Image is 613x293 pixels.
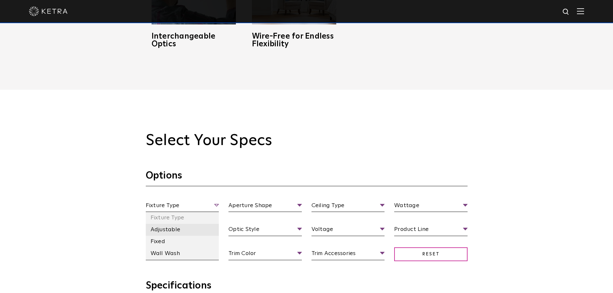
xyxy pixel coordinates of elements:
h2: Select Your Specs [146,132,468,150]
img: search icon [562,8,570,16]
h3: Interchangeable Optics [152,32,236,48]
h3: Wire-Free for Endless Flexibility [252,32,336,48]
span: Product Line [394,225,468,236]
span: Ceiling Type [311,201,385,212]
span: Optic Style [228,225,302,236]
span: Wattage [394,201,468,212]
img: Hamburger%20Nav.svg [577,8,584,14]
h3: Options [146,169,468,186]
li: Fixed [146,236,219,248]
span: Trim Accessories [311,249,385,260]
span: Aperture Shape [228,201,302,212]
li: Fixture Type [146,212,219,224]
span: Fixture Type [146,201,219,212]
li: Wall Wash [146,248,219,260]
li: Adjustable [146,224,219,236]
span: Voltage [311,225,385,236]
span: Reset [394,247,468,261]
img: ketra-logo-2019-white [29,6,68,16]
span: Trim Color [228,249,302,260]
